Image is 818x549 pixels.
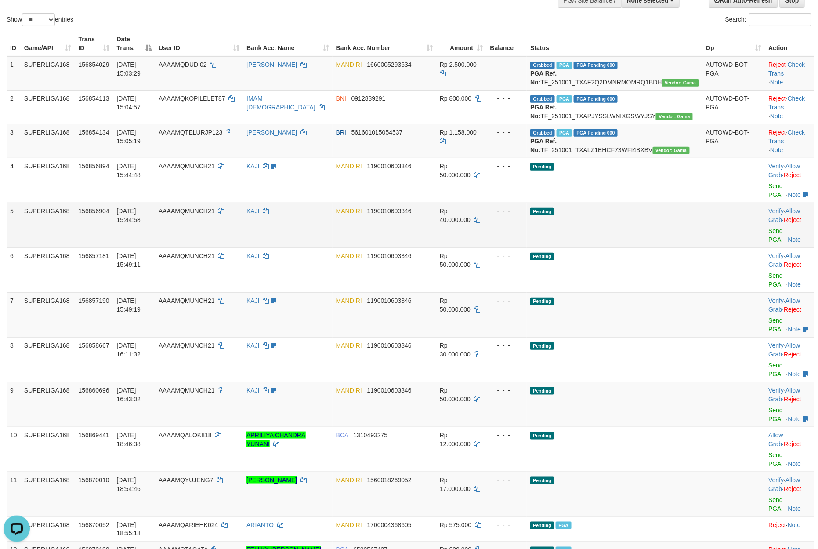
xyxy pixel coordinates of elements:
b: PGA Ref. No: [530,70,557,86]
td: TF_251001_TXAF2Q2DMNRMOMRQ1BDH [527,56,702,91]
span: BRI [336,129,346,136]
span: Copy 1190010603346 to clipboard [367,207,412,215]
div: - - - [490,94,523,103]
a: Allow Grab [769,476,800,492]
td: TF_251001_TXALZ1EHCF73WFI4BXBV [527,124,702,158]
span: Copy 0912839291 to clipboard [351,95,386,102]
a: Allow Grab [769,342,800,358]
a: Note [788,191,801,198]
a: Send PGA [769,182,783,198]
th: Bank Acc. Name: activate to sort column ascending [243,31,333,56]
a: Note [788,236,801,243]
a: Note [788,460,801,467]
span: Rp 1.158.000 [440,129,477,136]
a: Reject [784,171,802,178]
a: Verify [769,342,784,349]
td: SUPERLIGA168 [21,203,75,247]
span: Marked by aafchhiseyha [557,95,572,103]
span: MANDIRI [336,476,362,484]
span: · [769,476,800,492]
a: Send PGA [769,272,783,288]
a: Note [788,326,801,333]
td: SUPERLIGA168 [21,516,75,542]
span: · [769,387,800,403]
div: - - - [490,520,523,529]
a: Allow Grab [769,432,783,447]
a: Allow Grab [769,387,800,403]
span: Rp 12.000.000 [440,432,471,447]
span: Vendor URL: https://trx31.1velocity.biz [656,113,693,120]
a: Allow Grab [769,252,800,268]
span: MANDIRI [336,163,362,170]
a: Verify [769,252,784,259]
a: Check Trans [769,61,805,77]
span: AAAAMQMUNCH21 [159,207,215,215]
span: · [769,432,784,447]
td: SUPERLIGA168 [21,90,75,124]
th: Date Trans.: activate to sort column descending [113,31,156,56]
td: · · [765,90,814,124]
a: Send PGA [769,362,783,378]
span: [DATE] 16:43:02 [117,387,141,403]
td: AUTOWD-BOT-PGA [702,90,765,124]
span: 156857190 [79,297,109,304]
a: Note [788,371,801,378]
th: Balance [486,31,527,56]
a: Send PGA [769,496,783,512]
span: Marked by aafsengchandara [557,129,572,137]
span: 156854029 [79,61,109,68]
td: SUPERLIGA168 [21,472,75,516]
td: 8 [7,337,21,382]
a: KAJI [246,163,260,170]
span: [DATE] 15:44:48 [117,163,141,178]
span: 156854113 [79,95,109,102]
div: - - - [490,431,523,440]
a: Verify [769,207,784,215]
span: AAAAMQALOK818 [159,432,212,439]
span: 156860696 [79,387,109,394]
a: Verify [769,163,784,170]
td: SUPERLIGA168 [21,247,75,292]
td: 6 [7,247,21,292]
a: Send PGA [769,317,783,333]
td: · [765,427,814,472]
td: · · [765,203,814,247]
th: ID [7,31,21,56]
span: Marked by aafsoycanthlai [557,62,572,69]
span: 156857181 [79,252,109,259]
span: AAAAMQKOPILELET87 [159,95,225,102]
span: Copy 1190010603346 to clipboard [367,163,412,170]
td: · [765,516,814,542]
span: 156856894 [79,163,109,170]
span: Vendor URL: https://trx31.1velocity.biz [662,79,699,87]
span: AAAAMQMUNCH21 [159,342,215,349]
span: · [769,342,800,358]
span: PGA Pending [574,62,618,69]
a: Reject [784,440,802,447]
span: Rp 800.000 [440,95,471,102]
span: [DATE] 15:05:19 [117,129,141,145]
span: Copy 561601015054537 to clipboard [351,129,403,136]
span: BCA [336,432,348,439]
div: - - - [490,207,523,215]
span: Rp 50.000.000 [440,387,471,403]
span: Copy 1560018269052 to clipboard [367,476,412,484]
td: · · [765,472,814,516]
td: · · [765,247,814,292]
td: 10 [7,427,21,472]
span: BNI [336,95,346,102]
a: KAJI [246,342,260,349]
span: MANDIRI [336,342,362,349]
th: Status [527,31,702,56]
a: Reject [769,129,786,136]
span: MANDIRI [336,207,362,215]
span: Pending [530,253,554,260]
a: KAJI [246,387,260,394]
span: Rp 50.000.000 [440,252,471,268]
th: Action [765,31,814,56]
a: Send PGA [769,227,783,243]
a: Check Trans [769,129,805,145]
span: Grabbed [530,95,555,103]
div: - - - [490,386,523,395]
a: Send PGA [769,451,783,467]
